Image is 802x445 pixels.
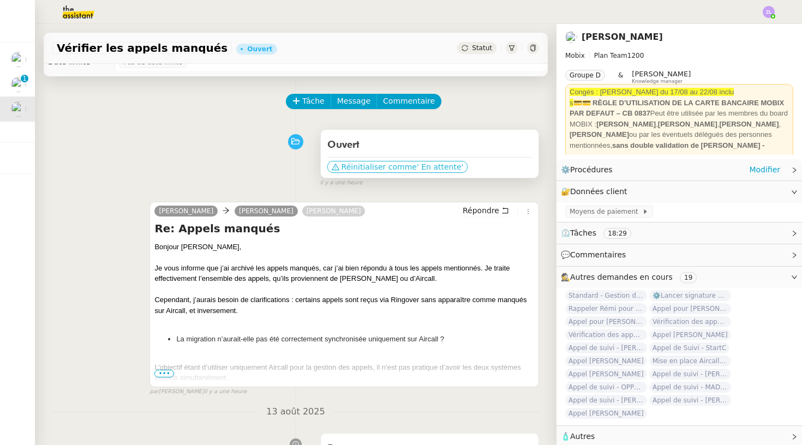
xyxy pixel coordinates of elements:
span: 🧴 [561,432,595,441]
button: Réinitialiser comme' En attente' [327,161,468,173]
a: Modifier [749,164,780,176]
span: Appel de suivi - [PERSON_NAME] [649,369,731,380]
span: Commentaires [570,250,626,259]
a: [PERSON_NAME] [302,206,366,216]
span: Vérification des appels sortants - juillet 2025 [565,329,647,340]
strong: [PERSON_NAME] [596,120,656,128]
div: Ouvert [247,46,272,52]
div: Bonjour [PERSON_NAME], [154,242,534,252]
li: La migration n’aurait-elle pas été correctement synchronisée uniquement sur Aircall ? [176,334,534,345]
nz-tag: Groupe D [565,70,605,81]
span: Procédures [570,165,613,174]
span: 13 août 2025 [258,405,333,419]
span: Knowledge manager [632,79,683,85]
span: Appel pour [PERSON_NAME] [649,303,731,314]
span: Mise en place Aircall pour Mobix [649,356,731,366]
span: Vérification des appels sortants - août 2025 [649,316,731,327]
span: Moyens de paiement [570,206,642,217]
span: Rappeler Rémi pour le deal Pack run premium [565,303,647,314]
div: L’objectif étant d’utiliser uniquement Aircall pour la gestion des appels, il n’est pas pratique ... [154,362,534,383]
span: Réinitialiser comme [342,161,417,172]
span: Appel de suivi - [PERSON_NAME] [649,395,731,406]
span: 🕵️ [561,273,701,281]
nz-tag: 18:29 [603,228,631,239]
span: Appel [PERSON_NAME] [565,369,647,380]
div: ⏲️Tâches 18:29 [556,222,802,244]
span: Message [337,95,370,107]
span: Appel de Suivi - StartC [649,342,729,353]
span: Autres [570,432,595,441]
span: il y a une heure [320,178,363,188]
p: 1 [22,75,27,85]
span: Tâches [570,228,596,237]
span: Appel pour [PERSON_NAME] [565,316,647,327]
a: [PERSON_NAME] [235,206,298,216]
button: Commentaire [376,94,441,109]
span: ••• [154,370,174,377]
div: ⚙️Procédures Modifier [556,159,802,181]
span: Répondre [463,205,499,216]
span: [PERSON_NAME] [632,70,691,78]
span: 💬 [561,250,631,259]
img: users%2FLb8tVVcnxkNxES4cleXP4rKNCSJ2%2Favatar%2F2ff4be35-2167-49b6-8427-565bfd2dd78c [11,52,26,67]
span: par [149,387,159,396]
a: [PERSON_NAME] [582,32,663,42]
small: [PERSON_NAME] [149,387,247,396]
div: Peut être utilisée par les membres du board MOBIX : , , , ou par les éventuels délégués des perso... [570,98,789,151]
span: ' En attente' [417,161,463,172]
span: Données client [570,187,627,196]
strong: [PERSON_NAME] [570,130,629,139]
strong: 💳💳 RÈGLE D’UTILISATION DE LA CARTE BANCAIRE MOBIX PAR DEFAUT – CB 0837 [570,99,784,118]
h4: Re: Appels manqués [154,221,534,236]
div: Je vous informe que j’ai archivé les appels manqués, car j’ai bien répondu à tous les appels ment... [154,263,534,284]
img: users%2FW4OQjB9BRtYK2an7yusO0WsYLsD3%2Favatar%2F28027066-518b-424c-8476-65f2e549ac29 [11,101,26,117]
span: ⚙️ [561,164,618,176]
span: il y a une heure [204,387,247,396]
span: Vérifier les appels manqués [57,43,228,53]
span: Mobix [565,52,585,59]
div: 🔐Données client [556,181,802,202]
span: 🔐 [561,185,632,198]
span: s [570,99,573,107]
button: Message [331,94,377,109]
span: ⚙️Lancer signature électronique Zoho CRM [649,290,731,301]
span: Appel de suivi - MADFLY - [PERSON_NAME] [649,382,731,393]
strong: [PERSON_NAME] [658,120,717,128]
nz-badge-sup: 1 [21,75,28,82]
span: Appel [PERSON_NAME] [565,408,647,419]
div: 🕵️Autres demandes en cours 19 [556,267,802,288]
span: Congés : [PERSON_NAME] du 17/08 au 22/08 inclu [570,88,734,96]
span: Plan Team [594,52,627,59]
a: [PERSON_NAME] [154,206,218,216]
button: Tâche [286,94,331,109]
span: Appel [PERSON_NAME] [649,329,731,340]
div: Cependant, j’aurais besoin de clarifications : certains appels sont reçus via Ringover sans appar... [154,294,534,316]
img: users%2FRcIDm4Xn1TPHYwgLThSv8RQYtaM2%2Favatar%2F95761f7a-40c3-4bb5-878d-fe785e6f95b2 [11,77,26,92]
span: 1200 [627,52,644,59]
span: Appel [PERSON_NAME] [565,356,647,366]
span: & [618,70,623,84]
span: Commentaire [383,95,435,107]
span: Appel de suivi - [PERSON_NAME] - ISELECTION [565,342,647,353]
span: Standard - Gestion des appels entrants - août 2025 [565,290,647,301]
span: Appel de suivi - [PERSON_NAME] [565,395,647,406]
span: Autres demandes en cours [570,273,673,281]
div: 💬Commentaires [556,244,802,266]
img: svg [763,6,775,18]
strong: sans double validation de [PERSON_NAME] - [612,141,765,149]
strong: [PERSON_NAME] [720,120,779,128]
span: Ouvert [327,140,360,150]
nz-tag: 19 [680,272,697,283]
span: Appel de suivi - OPP7178 - TEMPO COURTAGE [565,382,647,393]
app-user-label: Knowledge manager [632,70,691,84]
span: Tâche [302,95,325,107]
button: Répondre [459,205,513,217]
span: Statut [472,44,492,52]
img: users%2FW4OQjB9BRtYK2an7yusO0WsYLsD3%2Favatar%2F28027066-518b-424c-8476-65f2e549ac29 [565,31,577,43]
span: ⏲️ [561,228,641,237]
